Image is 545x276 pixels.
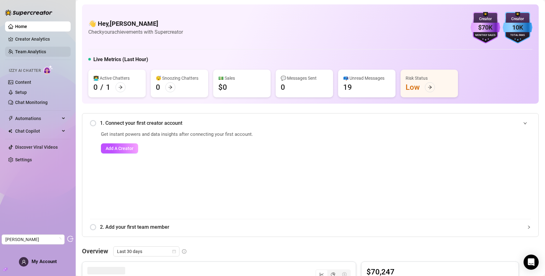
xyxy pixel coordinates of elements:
div: 💵 Sales [218,75,266,82]
div: 0 [156,82,160,92]
iframe: Add Creators [405,131,531,211]
div: Creator [471,16,500,22]
a: Chat Monitoring [15,100,48,105]
div: Total Fans [503,33,532,37]
span: collapsed [527,225,531,229]
div: 10K [503,23,532,32]
button: Add A Creator [101,143,138,153]
a: Home [15,24,27,29]
span: thunderbolt [8,116,13,121]
div: Creator [503,16,532,22]
span: user [21,260,26,264]
article: Overview [82,246,108,256]
div: 0 [93,82,98,92]
span: arrow-right [428,85,432,89]
div: 0 [281,82,285,92]
a: Settings [15,157,32,162]
img: blue-badge-DgoSNQY1.svg [503,12,532,43]
span: Get instant powers and data insights after connecting your first account. [101,131,389,138]
img: AI Chatter [43,65,53,74]
span: info-circle [182,249,186,254]
div: Monthly Sales [471,33,500,37]
span: Last 30 days [117,247,176,256]
div: 1. Connect your first creator account [90,115,531,131]
h4: 👋 Hey, [PERSON_NAME] [88,19,183,28]
div: 😴 Snoozing Chatters [156,75,203,82]
a: Discover Viral Videos [15,145,58,150]
div: 👩‍💻 Active Chatters [93,75,141,82]
div: Open Intercom Messenger [524,255,539,270]
a: Content [15,80,31,85]
img: purple-badge-B9DA21FR.svg [471,12,500,43]
span: arrow-right [118,85,123,89]
div: 2. Add your first team member [90,219,531,235]
span: Chat Copilot [15,126,60,136]
div: 📪 Unread Messages [343,75,390,82]
img: logo-BBDzfeDw.svg [5,9,52,16]
span: 1. Connect your first creator account [100,119,531,127]
span: 2. Add your first team member [100,223,531,231]
img: Chat Copilot [8,129,12,133]
div: Risk Status [406,75,453,82]
span: Automations [15,113,60,124]
div: $0 [218,82,227,92]
span: Izzy AI Chatter [9,68,41,74]
div: 💬 Messages Sent [281,75,328,82]
span: My Account [32,259,57,264]
a: Add A Creator [101,143,389,153]
div: 1 [106,82,110,92]
a: Creator Analytics [15,34,66,44]
div: 19 [343,82,352,92]
span: calendar [172,250,176,253]
a: Team Analytics [15,49,46,54]
span: logout [67,236,73,242]
span: loading [57,237,62,242]
a: Setup [15,90,27,95]
article: Check your achievements with Supercreator [88,28,183,36]
span: build [3,267,8,272]
span: Add A Creator [106,146,133,151]
span: Ryan Bonam [5,235,61,244]
div: $70K [471,23,500,32]
span: arrow-right [168,85,173,89]
h5: Live Metrics (Last Hour) [93,56,148,63]
span: expanded [523,121,527,125]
